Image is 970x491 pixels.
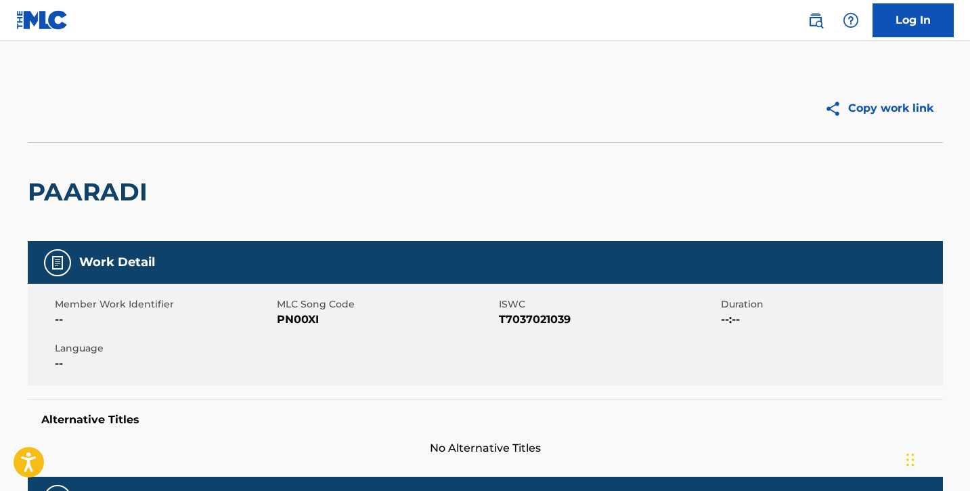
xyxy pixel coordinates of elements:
[499,312,718,328] span: T7037021039
[802,7,829,34] a: Public Search
[41,413,929,427] h5: Alternative Titles
[277,312,495,328] span: PN00XI
[843,12,859,28] img: help
[55,341,273,356] span: Language
[837,7,864,34] div: Help
[721,297,940,312] span: Duration
[55,312,273,328] span: --
[815,91,943,125] button: Copy work link
[906,440,914,480] div: Glisser
[721,312,940,328] span: --:--
[902,426,970,491] div: Widget de chat
[55,356,273,372] span: --
[28,177,154,207] h2: PAARADI
[902,426,970,491] iframe: Chat Widget
[16,10,68,30] img: MLC Logo
[55,297,273,312] span: Member Work Identifier
[808,12,824,28] img: search
[873,3,954,37] a: Log In
[79,255,155,270] h5: Work Detail
[28,440,943,456] span: No Alternative Titles
[824,100,848,117] img: Copy work link
[277,297,495,312] span: MLC Song Code
[49,255,66,271] img: Work Detail
[499,297,718,312] span: ISWC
